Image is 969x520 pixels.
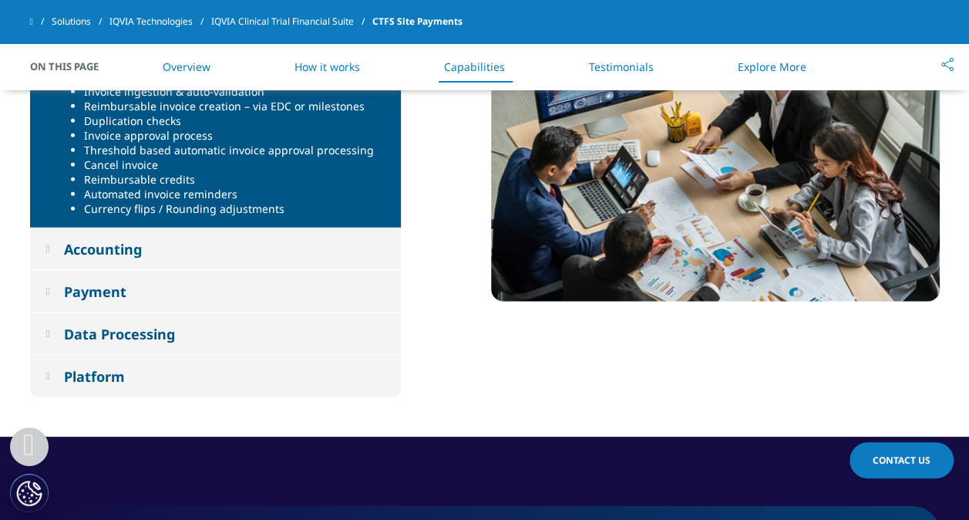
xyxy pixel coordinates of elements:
[84,143,389,157] li: Threshold based automatic invoice approval processing
[84,99,389,113] li: Reimbursable invoice creation – via EDC or milestones
[52,8,109,35] a: Solutions
[84,201,389,216] li: Currency flips / Rounding adjustments
[491,13,940,302] img: Iqvia Human data science
[30,313,401,355] button: Data Processing
[84,128,389,143] li: Invoice approval process
[84,113,389,128] li: Duplication checks
[64,240,142,258] div: Accounting
[873,454,930,467] span: Contact Us
[84,172,389,187] li: Reimbursable credits
[294,59,360,74] a: How it works
[589,59,654,74] a: Testimonials
[84,84,389,99] li: Invoice ingestion & auto-validation
[64,325,175,343] div: Data Processing
[30,271,401,312] button: Payment
[211,8,372,35] a: IQVIA Clinical Trial Financial Suite
[163,59,210,74] a: Overview
[84,157,389,172] li: Cancel invoice
[10,474,49,512] button: Cookies Settings
[30,356,401,397] button: Platform
[84,187,389,201] li: Automated invoice reminders
[444,59,505,74] a: Capabilities
[64,367,125,386] div: Platform
[30,228,401,270] button: Accounting
[738,59,806,74] a: Explore More
[850,442,954,478] a: Contact Us
[372,8,463,35] span: CTFS Site Payments
[30,59,115,74] span: On This Page
[109,8,211,35] a: IQVIA Technologies
[64,282,126,301] div: Payment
